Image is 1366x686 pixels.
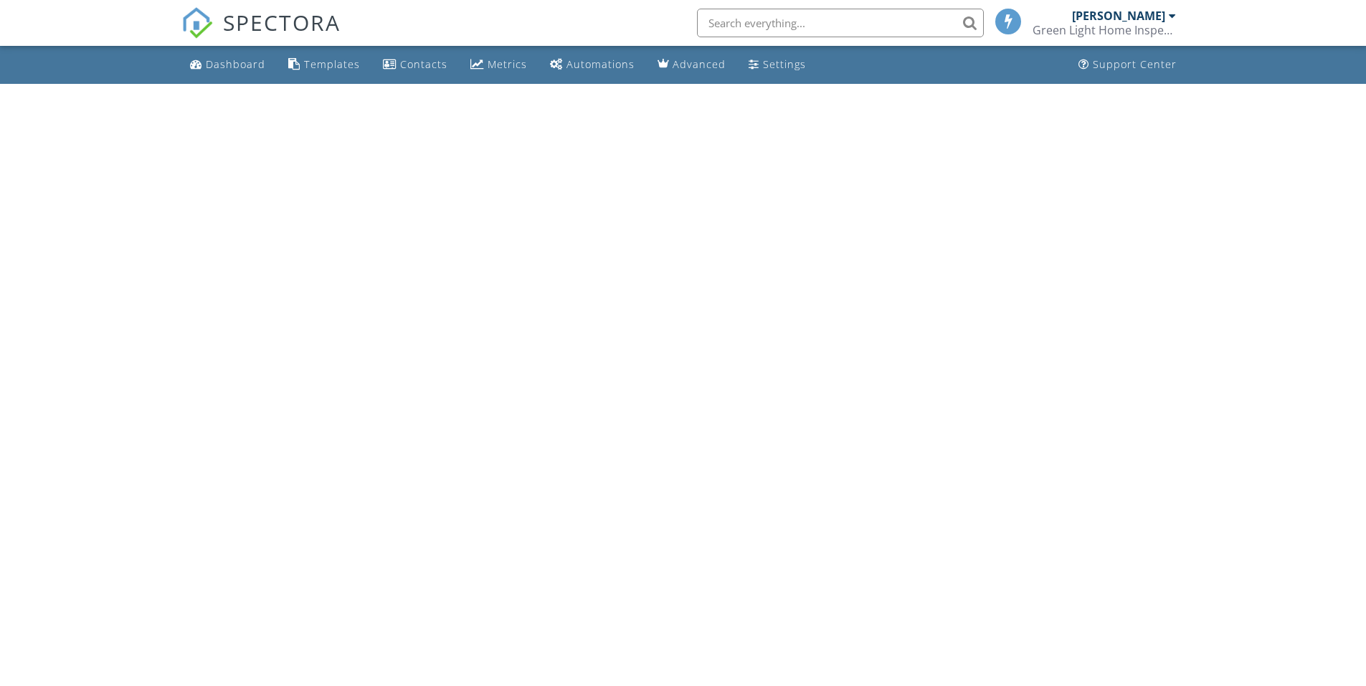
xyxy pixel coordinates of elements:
[652,52,731,78] a: Advanced
[465,52,533,78] a: Metrics
[673,57,726,71] div: Advanced
[377,52,453,78] a: Contacts
[488,57,527,71] div: Metrics
[181,7,213,39] img: The Best Home Inspection Software - Spectora
[697,9,984,37] input: Search everything...
[283,52,366,78] a: Templates
[223,7,341,37] span: SPECTORA
[181,19,341,49] a: SPECTORA
[763,57,806,71] div: Settings
[1033,23,1176,37] div: Green Light Home Inspections
[400,57,447,71] div: Contacts
[544,52,640,78] a: Automations (Basic)
[184,52,271,78] a: Dashboard
[1072,9,1165,23] div: [PERSON_NAME]
[743,52,812,78] a: Settings
[206,57,265,71] div: Dashboard
[1073,52,1182,78] a: Support Center
[566,57,635,71] div: Automations
[304,57,360,71] div: Templates
[1093,57,1177,71] div: Support Center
